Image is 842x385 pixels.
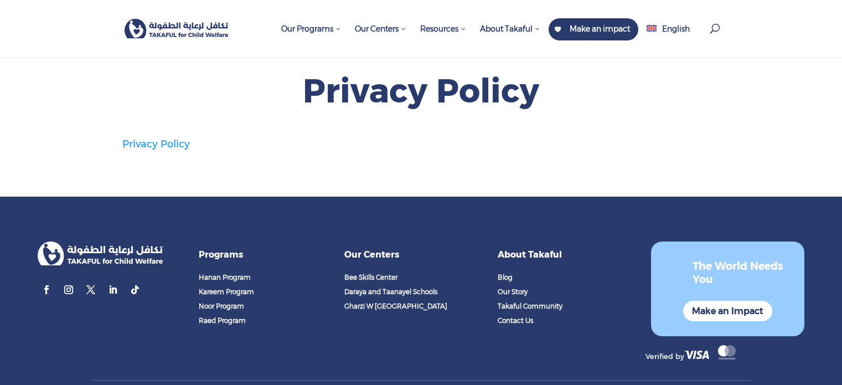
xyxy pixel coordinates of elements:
[344,286,498,296] a: Daraya and Taanayel Schools
[549,18,638,40] a: Make an impact
[199,288,254,296] span: Kareem Program
[641,18,695,58] a: English
[474,18,546,58] a: About Takaful
[199,272,337,282] a: Hanan Program
[82,281,100,299] a: Follow on X
[683,301,772,321] a: Make an Impact
[344,302,447,310] span: Gharzi W [GEOGRAPHIC_DATA]
[199,286,337,296] a: Kareem Program
[38,242,163,266] img: logo_takaful_final (1) 1
[344,249,498,266] h4: Our Centers
[106,345,736,364] div: Verified by
[104,281,122,299] a: Follow on LinkedIn
[199,302,244,310] span: Noor Program
[122,69,720,118] h1: Privacy Policy
[38,281,55,299] a: Follow on Facebook
[415,18,472,58] a: Resources
[498,273,513,281] span: Blog
[281,24,341,34] span: Our Programs
[344,273,397,281] span: Bee Skills Center
[199,315,337,325] a: Raed Program
[693,260,783,286] span: The World Needs You
[498,288,528,296] span: Our Story
[344,301,498,311] a: Gharzi W [GEOGRAPHIC_DATA]
[199,316,246,325] span: Raed Program
[498,272,651,282] a: Blog
[125,19,229,39] img: Takaful
[355,24,406,34] span: Our Centers
[498,302,562,310] span: Takaful Community
[199,273,251,281] span: Hanan Program
[498,249,651,266] h4: About Takaful
[276,18,347,58] a: Our Programs
[122,138,190,150] a: Privacy Policy
[344,288,437,296] span: Daraya and Taanayel Schools
[60,281,78,299] a: Follow on Instagram
[349,18,412,58] a: Our Centers
[498,316,533,325] span: Contact Us
[344,272,498,282] a: Bee Skills Center
[498,286,651,296] a: Our Story
[199,301,337,311] a: Noor Program
[498,315,651,325] a: Contact Us
[199,249,337,266] h4: Programs
[420,24,466,34] span: Resources
[480,24,540,34] span: About Takaful
[126,281,144,299] a: Follow on TikTok
[498,301,651,311] a: Takaful Community
[570,24,630,34] span: Make an impact
[662,24,690,34] span: English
